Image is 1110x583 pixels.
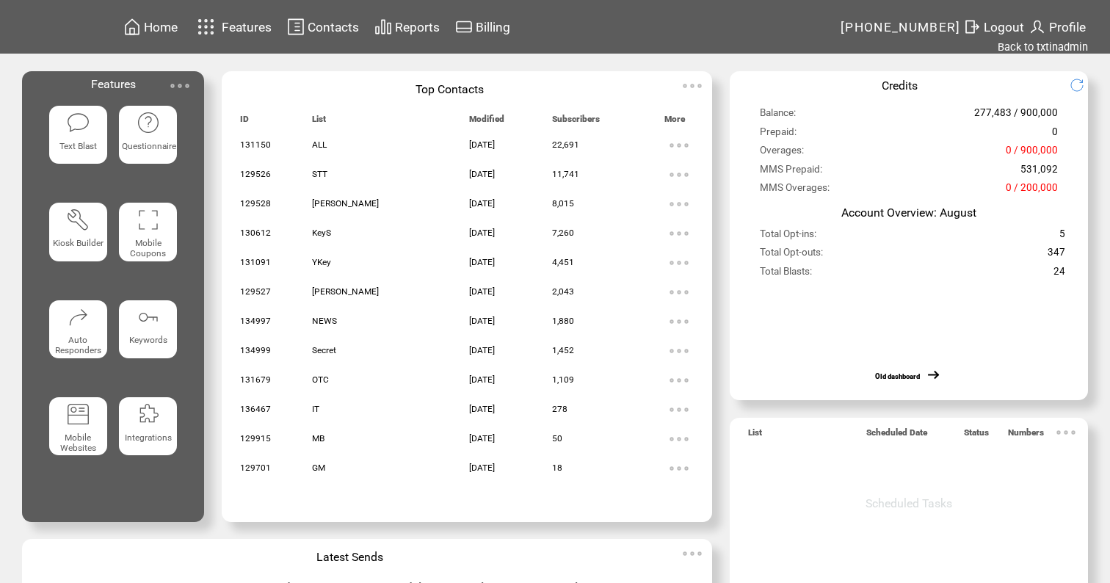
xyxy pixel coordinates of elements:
a: Reports [372,15,442,38]
span: Features [222,20,272,35]
span: 130612 [240,228,271,238]
img: creidtcard.svg [455,18,473,36]
span: Logout [984,20,1024,35]
span: [DATE] [469,257,495,267]
span: Contacts [308,20,359,35]
span: Mobile Websites [60,432,96,453]
span: STT [312,169,327,179]
span: Reports [395,20,440,35]
span: 24 [1053,265,1065,283]
img: auto-responders.svg [66,305,90,330]
span: 1,880 [552,316,574,326]
a: Billing [453,15,512,38]
span: Kiosk Builder [53,238,104,248]
span: [DATE] [469,169,495,179]
img: ellypsis.svg [664,395,694,424]
span: ALL [312,140,327,150]
a: Auto Responders [49,300,107,385]
span: MB [312,433,324,443]
img: ellypsis.svg [664,248,694,278]
a: Kiosk Builder [49,203,107,288]
a: Mobile Websites [49,397,107,482]
span: [DATE] [469,345,495,355]
img: chart.svg [374,18,392,36]
a: Back to txtinadmin [998,40,1088,54]
span: List [748,427,762,444]
img: home.svg [123,18,141,36]
span: Overages: [760,144,804,162]
span: Billing [476,20,510,35]
span: Integrations [125,432,172,443]
a: Contacts [285,15,361,38]
span: 129701 [240,463,271,473]
img: questionnaire.svg [137,111,161,135]
img: text-blast.svg [66,111,90,135]
img: ellypsis.svg [664,131,694,160]
span: 347 [1048,246,1065,264]
a: Text Blast [49,106,107,191]
span: [PHONE_NUMBER] [841,20,961,35]
img: mobile-websites.svg [66,402,90,427]
span: IT [312,404,319,414]
span: 134997 [240,316,271,326]
img: ellypsis.svg [664,307,694,336]
span: [DATE] [469,404,495,414]
span: 22,691 [552,140,579,150]
span: YKey [312,257,331,267]
img: ellypsis.svg [664,219,694,248]
span: Status [964,427,989,444]
a: Old dashboard [875,372,920,380]
span: 5 [1059,228,1065,246]
span: OTC [312,374,329,385]
span: 0 / 200,000 [1006,181,1058,200]
a: Features [191,12,274,41]
span: 278 [552,404,567,414]
span: NEWS [312,316,337,326]
img: integrations.svg [137,402,161,427]
img: ellypsis.svg [664,189,694,219]
span: 18 [552,463,562,473]
span: List [312,114,326,131]
span: [DATE] [469,316,495,326]
span: Mobile Coupons [130,238,166,258]
span: Balance: [760,106,796,125]
span: [PERSON_NAME] [312,286,379,297]
span: 129915 [240,433,271,443]
span: Secret [312,345,336,355]
img: ellypsis.svg [664,278,694,307]
img: refresh.png [1070,78,1095,93]
span: Home [144,20,178,35]
span: Top Contacts [416,82,484,96]
span: 129527 [240,286,271,297]
span: 0 [1052,126,1058,144]
span: MMS Prepaid: [760,163,822,181]
span: Account Overview: August [841,206,976,220]
a: Integrations [119,397,177,482]
span: KeyS [312,228,331,238]
span: [DATE] [469,433,495,443]
span: Auto Responders [55,335,101,355]
span: [DATE] [469,140,495,150]
img: ellypsis.svg [678,539,707,568]
span: 131150 [240,140,271,150]
span: [DATE] [469,463,495,473]
span: 4,451 [552,257,574,267]
span: Subscribers [552,114,600,131]
span: [DATE] [469,374,495,385]
span: 131091 [240,257,271,267]
span: More [664,114,685,131]
span: 131679 [240,374,271,385]
a: Logout [961,15,1026,38]
a: Home [121,15,180,38]
span: Modified [469,114,504,131]
span: Numbers [1008,427,1044,444]
img: ellypsis.svg [678,71,707,101]
span: Scheduled Date [866,427,927,444]
span: [DATE] [469,286,495,297]
span: Prepaid: [760,126,797,144]
a: Keywords [119,300,177,385]
img: keywords.svg [137,305,161,330]
img: profile.svg [1029,18,1046,36]
span: MMS Overages: [760,181,830,200]
span: Text Blast [59,141,97,151]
